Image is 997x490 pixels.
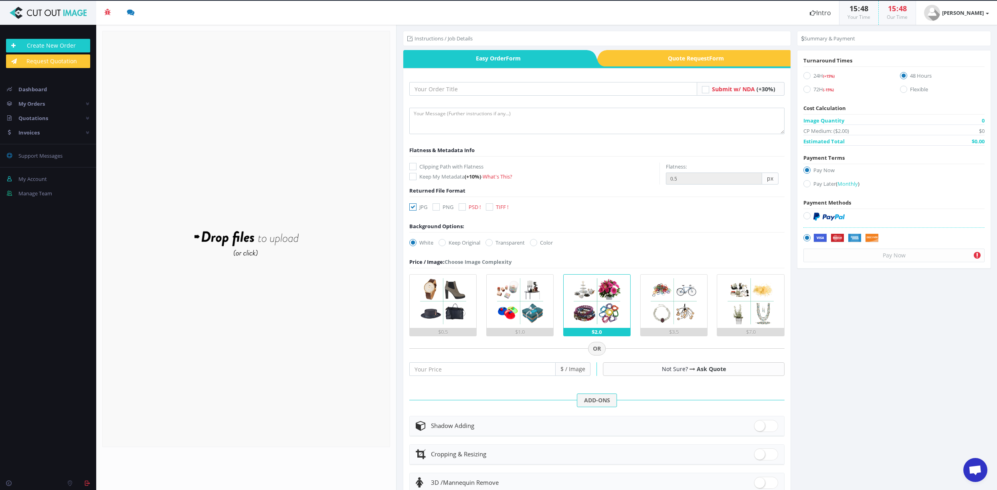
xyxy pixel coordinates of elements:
[403,50,587,66] span: Easy Order
[409,173,659,181] label: Keep My Metadata -
[709,54,724,62] i: Form
[409,187,465,194] span: Returned File Format
[409,362,556,376] input: Your Price
[431,422,474,430] span: Shadow Adding
[803,85,888,96] label: 72H
[836,180,859,187] a: (Monthly)
[465,173,481,180] span: (+10%)
[756,85,775,93] span: (+30%)
[803,137,845,145] span: Estimated Total
[803,199,851,206] span: Payment Methods
[662,365,688,373] span: Not Sure?
[6,7,90,19] img: Cut Out Image
[487,328,553,336] div: $1.0
[803,166,985,177] label: Pay Now
[18,100,45,107] span: My Orders
[803,180,985,191] label: Pay Later
[803,57,852,64] span: Turnaround Times
[530,239,553,247] label: Color
[823,87,834,92] span: (-15%)
[899,4,907,13] span: 48
[963,458,987,482] div: Open chat
[409,147,475,154] span: Flatness & Metadata Info
[439,239,480,247] label: Keep Original
[979,127,985,135] span: $0
[896,4,899,13] span: :
[6,54,90,68] a: Request Quotation
[942,9,984,16] strong: [PERSON_NAME]
[900,85,985,96] label: Flexible
[409,163,659,171] label: Clipping Path with Flatness
[409,203,427,211] label: JPG
[431,478,443,486] span: 3D /
[860,4,868,13] span: 48
[469,203,481,211] span: PSD !
[564,328,630,336] div: $2.0
[887,14,908,20] small: Our Time
[18,86,47,93] span: Dashboard
[847,14,870,20] small: Your Time
[570,275,623,328] img: 3.png
[417,275,470,328] img: 1.png
[577,394,617,407] span: ADD-ONS
[717,328,784,336] div: $7.0
[712,85,775,93] a: Submit w/ NDA (+30%)
[409,82,697,96] input: Your Order Title
[762,173,779,185] span: px
[813,234,879,243] img: Securely by Stripe
[18,190,52,197] span: Manage Team
[823,74,835,79] span: (+15%)
[801,34,855,42] li: Summary & Payment
[972,137,985,145] span: $0.00
[802,1,839,25] a: Intro
[607,50,791,66] span: Quote Request
[823,86,834,93] a: (-15%)
[496,203,508,211] span: TIFF !
[407,34,473,42] li: Instructions / Job Details
[924,5,940,21] img: user_default.jpg
[803,127,849,135] span: CP Medium: ($2.00)
[849,4,857,13] span: 15
[483,173,512,180] a: What's This?
[409,222,464,230] div: Background Options:
[18,129,40,136] span: Invoices
[410,328,476,336] div: $0.5
[18,175,47,183] span: My Account
[803,104,846,112] span: Cost Calculation
[647,275,700,328] img: 4.png
[493,275,547,328] img: 2.png
[556,362,591,376] span: $ / Image
[409,258,512,266] div: Choose Image Complexity
[485,239,525,247] label: Transparent
[712,85,755,93] span: Submit w/ NDA
[6,39,90,52] a: Create New Order
[506,54,521,62] i: Form
[641,328,707,336] div: $3.5
[803,72,888,82] label: 24H
[888,4,896,13] span: 15
[900,72,985,82] label: 48 Hours
[409,239,433,247] label: White
[409,258,445,265] span: Price / Image:
[588,342,606,355] span: OR
[813,213,845,221] img: PayPal
[18,152,63,159] span: Support Messages
[666,163,687,171] label: Flatness:
[803,154,845,161] span: Payment Terms
[18,114,48,122] span: Quotations
[433,203,453,211] label: PNG
[916,1,997,25] a: [PERSON_NAME]
[982,116,985,125] span: 0
[403,50,587,66] a: Easy OrderForm
[823,72,835,79] a: (+15%)
[837,180,858,187] span: Monthly
[803,116,844,125] span: Image Quantity
[431,478,499,486] span: Mannequin Remove
[724,275,777,328] img: 5.png
[857,4,860,13] span: :
[607,50,791,66] a: Quote RequestForm
[697,365,726,373] a: Ask Quote
[431,450,486,458] span: Cropping & Resizing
